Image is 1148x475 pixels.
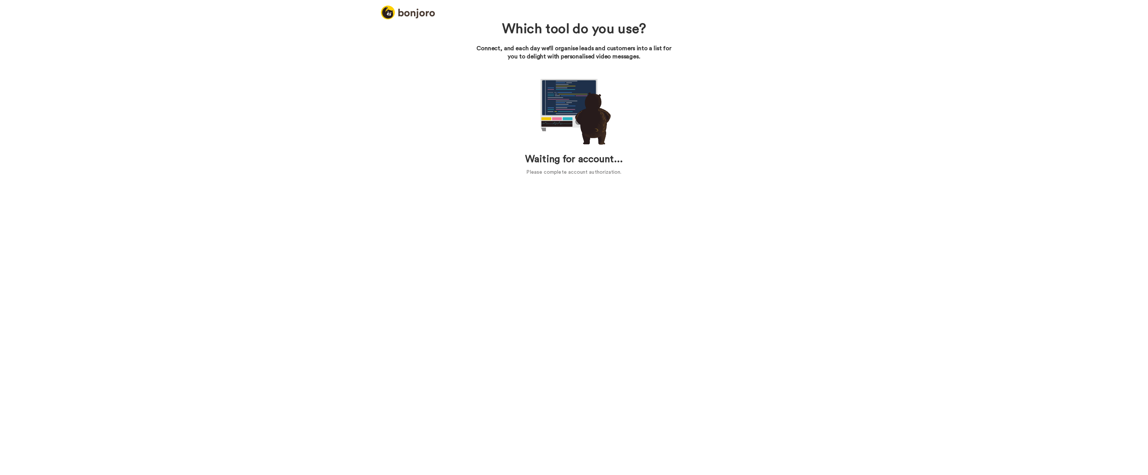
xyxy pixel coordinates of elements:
[491,22,658,37] h1: Which tool do you use?
[442,154,706,165] h1: Waiting for account...
[442,169,706,176] p: Please complete account authorization.
[473,44,675,61] p: Connect, and each day we’ll organise leads and customers into a list for you to delight with pers...
[381,6,435,19] img: logo_full.png
[537,72,611,147] img: loading-test.gif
